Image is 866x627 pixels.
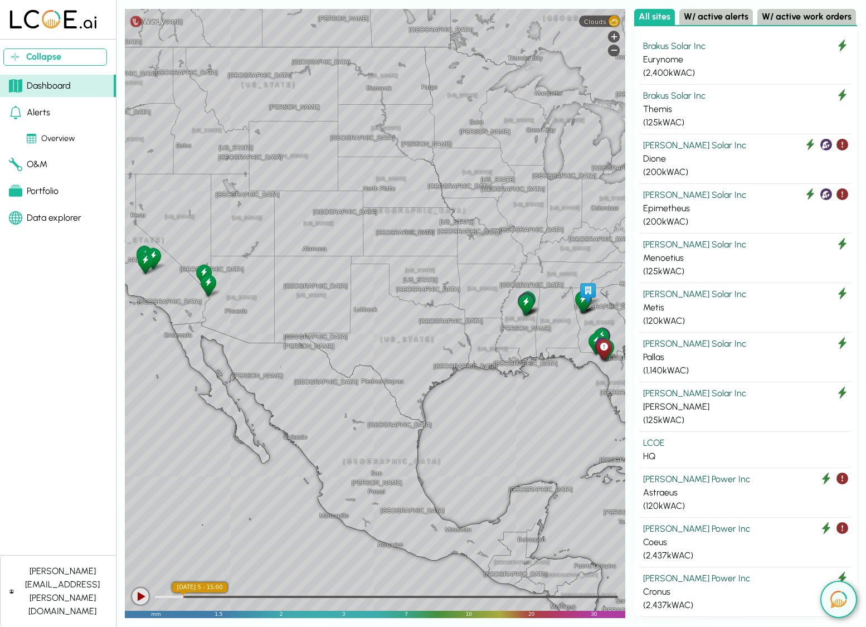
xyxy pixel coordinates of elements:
button: All sites [634,9,675,25]
div: [PERSON_NAME] Solar Inc [643,139,848,152]
div: [PERSON_NAME] Solar Inc [643,188,848,202]
div: [PERSON_NAME] Solar Inc [643,387,848,400]
div: ( 2,400 kWAC) [643,66,848,80]
div: Helios [135,250,155,275]
button: W/ active alerts [679,9,753,25]
div: ( 200 kWAC) [643,215,848,229]
button: W/ active work orders [757,9,856,25]
div: Hyperion [518,289,537,314]
div: Cronus [643,585,848,599]
div: LCOE [643,436,848,450]
div: Eurynome [643,53,848,66]
div: Menoetius [643,251,848,265]
div: HQ [643,450,848,463]
div: Dione [515,291,535,316]
div: ( 120 kWAC) [643,314,848,328]
div: [PERSON_NAME] [643,400,848,414]
div: Overview [27,133,75,145]
div: [PERSON_NAME] Power Inc [643,473,848,486]
div: Brakus Solar Inc [643,40,848,53]
div: Data explorer [9,211,81,225]
div: [PERSON_NAME] Solar Inc [643,337,848,351]
button: Brakus Solar Inc Eurynome (2,400kWAC) [639,35,853,85]
div: Aura [592,325,612,351]
div: Epimetheus [643,202,848,215]
div: Brakus Solar Inc [643,89,848,103]
div: Dione [643,152,848,166]
span: Clouds [584,18,606,25]
div: [PERSON_NAME] Power Inc [643,522,848,536]
img: open chat [830,591,847,608]
div: HQ [578,281,597,306]
div: [PERSON_NAME] Power Inc [643,572,848,585]
button: [PERSON_NAME] Solar Inc Metis (120kWAC) [639,283,853,333]
div: Menoetius [194,263,213,288]
div: local time [172,582,227,592]
div: Dashboard [9,79,71,93]
div: Portfolio [9,184,59,198]
div: Epimetheus [517,291,536,316]
div: Metis [643,301,848,314]
div: Eurybia [134,244,154,269]
div: Metis [143,246,163,271]
div: Alerts [9,106,50,119]
div: Themis [643,103,848,116]
div: Themis [516,292,536,317]
div: Styx [591,326,611,351]
div: ( 200 kWAC) [643,166,848,179]
button: [PERSON_NAME] Solar Inc Pallas (1,140kWAC) [639,333,853,382]
div: Cronus [586,331,606,356]
div: Theia [573,289,592,314]
button: Brakus Solar Inc Themis (125kWAC) [639,85,853,134]
button: [PERSON_NAME] Solar Inc Dione (200kWAC) [639,134,853,184]
div: ( 2,437 kWAC) [643,599,848,612]
button: [PERSON_NAME] Solar Inc Menoetius (125kWAC) [639,234,853,283]
div: ( 125 kWAC) [643,265,848,278]
div: Coeus [643,536,848,549]
div: ( 120 kWAC) [643,499,848,513]
div: Asteria [573,289,592,314]
div: [PERSON_NAME] Solar Inc [643,288,848,301]
div: Zoom in [608,31,620,42]
div: Zoom out [608,45,620,56]
div: [PERSON_NAME][EMAIL_ADDRESS][PERSON_NAME][DOMAIN_NAME] [18,565,107,618]
button: Collapse [3,48,107,66]
div: Astraeus [594,337,614,362]
div: Pallas [643,351,848,364]
button: [PERSON_NAME] Power Inc Coeus (2,437kWAC) [639,518,853,567]
button: [PERSON_NAME] Power Inc Astraeus (120kWAC) [639,468,853,518]
div: ( 2,437 kWAC) [643,549,848,562]
button: [PERSON_NAME] Solar Inc [PERSON_NAME] (125kWAC) [639,382,853,432]
div: O&M [9,158,47,171]
div: ( 125 kWAC) [643,414,848,427]
div: Crius [592,336,612,361]
div: Select site list category [634,9,857,26]
div: Eurynome [198,273,218,298]
button: [PERSON_NAME] Solar Inc Epimetheus (200kWAC) [639,184,853,234]
div: Astraeus [643,486,848,499]
button: LCOE HQ [639,432,853,468]
div: ( 1,140 kWAC) [643,364,848,377]
button: [PERSON_NAME] Power Inc Cronus (2,437kWAC) [639,567,853,617]
div: [DATE] 5 - 15:00 [172,582,227,592]
div: [PERSON_NAME] Solar Inc [643,238,848,251]
div: Clymene [134,245,154,270]
div: ( 125 kWAC) [643,116,848,129]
